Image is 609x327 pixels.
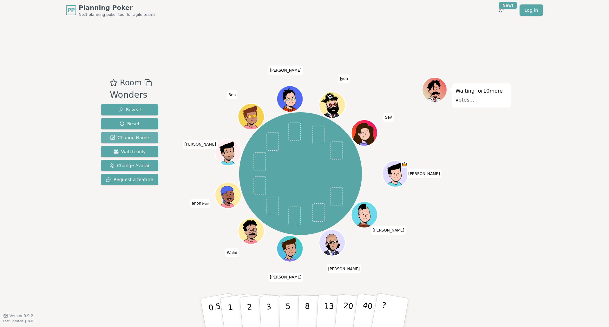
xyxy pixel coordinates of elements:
span: Click to change your name [383,113,394,121]
span: Click to change your name [327,264,362,273]
span: Click to change your name [268,273,303,282]
a: Log in [520,4,543,16]
span: Room [120,77,141,88]
span: Click to change your name [268,66,303,75]
span: Click to change your name [338,74,350,83]
div: Wonders [110,88,152,101]
button: Add as favourite [110,77,117,88]
div: New! [499,2,517,9]
span: Julin Patel is the host [401,161,408,168]
button: Reset [101,118,158,129]
span: Change Name [110,134,149,141]
span: Version 0.9.2 [10,313,33,318]
span: Watch only [114,148,146,155]
p: Waiting for 10 more votes... [455,87,507,104]
a: PPPlanning PokerNo.1 planning poker tool for agile teams [66,3,155,17]
span: Click to change your name [227,90,237,99]
span: Click to change your name [225,248,239,257]
button: Click to change your avatar [216,183,240,207]
button: Watch only [101,146,158,157]
span: Click to change your name [190,199,210,207]
span: Request a feature [106,176,153,183]
span: Planning Poker [79,3,155,12]
span: Click to change your name [183,140,218,149]
button: Reveal [101,104,158,115]
span: Last updated: [DATE] [3,319,36,323]
button: Request a feature [101,174,158,185]
button: New! [495,4,507,16]
button: Version0.9.2 [3,313,33,318]
span: Click to change your name [371,226,406,235]
span: (you) [201,202,209,205]
button: Change Avatar [101,160,158,171]
span: Reveal [118,107,141,113]
span: No.1 planning poker tool for agile teams [79,12,155,17]
button: Change Name [101,132,158,143]
span: Change Avatar [109,162,150,169]
span: PP [67,6,75,14]
span: Click to change your name [407,169,442,178]
span: Reset [120,121,140,127]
